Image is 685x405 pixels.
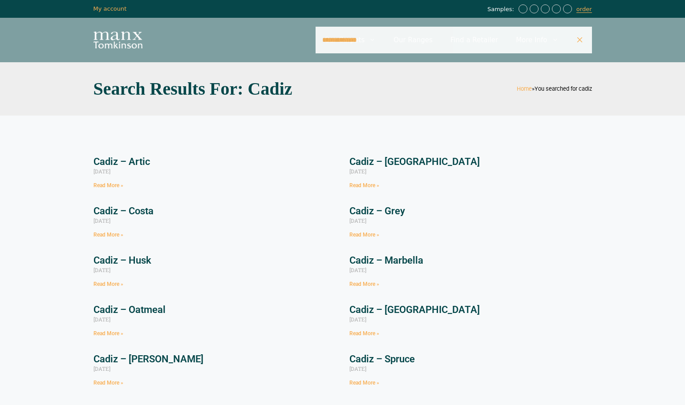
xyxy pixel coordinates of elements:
[349,330,379,337] a: Read more about Cadiz – Playa
[349,232,379,238] a: Read more about Cadiz – Grey
[93,205,154,217] a: Cadiz – Costa
[93,5,127,12] a: My account
[93,380,123,386] a: Read more about Cadiz – Rowan
[349,316,366,323] span: [DATE]
[576,6,592,13] a: order
[93,330,123,337] a: Read more about Cadiz – Oatmeal
[93,32,142,48] img: Manx Tomkinson
[567,27,592,53] a: Close Search Bar
[93,232,123,238] a: Read more about Cadiz – Costa
[349,365,366,372] span: [DATE]
[487,6,516,13] span: Samples:
[93,365,110,372] span: [DATE]
[517,85,532,92] a: Home
[349,255,423,266] a: Cadiz – Marbella
[349,281,379,287] a: Read more about Cadiz – Marbella
[93,304,166,315] a: Cadiz – Oatmeal
[517,85,592,92] span: »
[93,156,150,167] a: Cadiz – Artic
[349,217,366,224] span: [DATE]
[349,304,480,315] a: Cadiz – [GEOGRAPHIC_DATA]
[349,168,366,175] span: [DATE]
[93,281,123,287] a: Read more about Cadiz – Husk
[93,217,110,224] span: [DATE]
[93,255,151,266] a: Cadiz – Husk
[93,353,203,365] a: Cadiz – [PERSON_NAME]
[535,85,592,92] span: You searched for cadiz
[93,182,123,188] a: Read more about Cadiz – Artic
[93,168,110,175] span: [DATE]
[93,316,110,323] span: [DATE]
[349,156,480,167] a: Cadiz – [GEOGRAPHIC_DATA]
[349,266,366,273] span: [DATE]
[93,266,110,273] span: [DATE]
[349,380,379,386] a: Read more about Cadiz – Spruce
[349,353,415,365] a: Cadiz – Spruce
[93,80,338,98] h1: Search Results for: cadiz
[349,205,405,217] a: Cadiz – Grey
[349,182,379,188] a: Read more about Cadiz – Cathedral
[316,27,592,53] nav: Primary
